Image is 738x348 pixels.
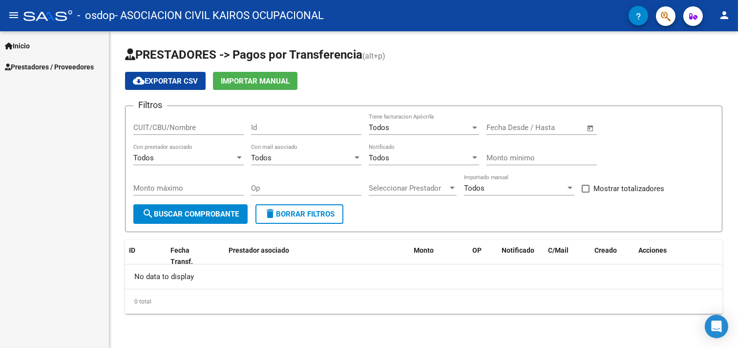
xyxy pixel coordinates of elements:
mat-icon: person [718,9,730,21]
button: Importar Manual [213,72,297,90]
span: Notificado [502,246,534,254]
span: - ASOCIACION CIVIL KAIROS OCUPACIONAL [115,5,324,26]
span: Prestador asociado [229,246,289,254]
datatable-header-cell: Creado [590,240,634,272]
span: Inicio [5,41,30,51]
mat-icon: delete [264,208,276,219]
span: Exportar CSV [133,77,198,86]
span: Todos [464,184,485,193]
span: Mostrar totalizadores [593,183,664,195]
button: Exportar CSV [125,72,206,90]
span: Borrar Filtros [264,210,335,218]
span: Todos [251,153,272,162]
span: Todos [369,153,389,162]
span: Monto [414,246,434,254]
h3: Filtros [133,98,167,112]
span: PRESTADORES -> Pagos por Transferencia [125,48,362,62]
span: (alt+p) [362,51,385,61]
span: Todos [369,123,389,132]
button: Open calendar [585,123,596,134]
span: C/Mail [548,246,569,254]
datatable-header-cell: Prestador asociado [225,240,410,272]
span: Prestadores / Proveedores [5,62,94,72]
span: Fecha Transf. [170,246,193,265]
button: Buscar Comprobante [133,204,248,224]
input: Fecha fin [535,123,582,132]
span: Creado [594,246,617,254]
datatable-header-cell: C/Mail [544,240,590,272]
span: Todos [133,153,154,162]
datatable-header-cell: OP [468,240,498,272]
div: 0 total [125,289,722,314]
datatable-header-cell: ID [125,240,167,272]
mat-icon: menu [8,9,20,21]
div: No data to display [125,264,722,289]
button: Borrar Filtros [255,204,343,224]
span: Seleccionar Prestador [369,184,448,193]
datatable-header-cell: Monto [410,240,468,272]
div: Open Intercom Messenger [705,315,728,338]
span: - osdop [77,5,115,26]
datatable-header-cell: Notificado [498,240,544,272]
datatable-header-cell: Acciones [634,240,722,272]
mat-icon: cloud_download [133,75,145,87]
mat-icon: search [142,208,154,219]
span: Acciones [638,246,667,254]
input: Fecha inicio [486,123,526,132]
span: ID [129,246,135,254]
span: Importar Manual [221,77,290,86]
datatable-header-cell: Fecha Transf. [167,240,211,272]
span: Buscar Comprobante [142,210,239,218]
span: OP [472,246,482,254]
